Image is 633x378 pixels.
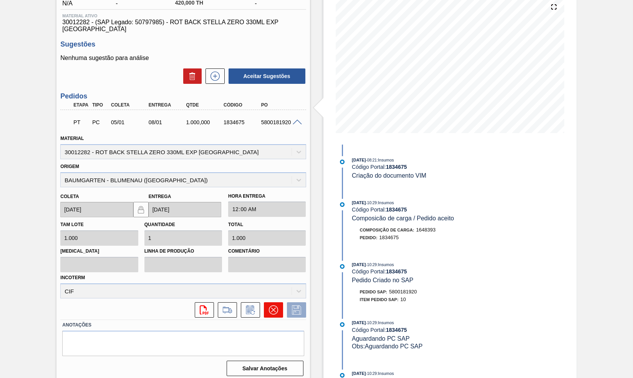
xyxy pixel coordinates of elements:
[184,119,225,125] div: 1.000,000
[340,264,345,269] img: atual
[400,296,406,302] span: 10
[259,119,301,125] div: 5800181920
[352,268,534,275] div: Código Portal:
[60,202,133,217] input: dd/mm/yyyy
[62,320,304,331] label: Anotações
[352,200,366,205] span: [DATE]
[352,277,413,283] span: Pedido Criado no SAP
[149,194,171,199] label: Entrega
[360,235,378,240] span: Pedido :
[260,302,283,318] div: Cancelar pedido
[214,302,237,318] div: Ir para Composição de Carga
[228,191,306,202] label: Hora Entrega
[377,200,394,205] span: : Insumos
[386,268,407,275] strong: 1834675
[340,160,345,164] img: atual
[416,227,436,233] span: 1648393
[360,290,388,294] span: Pedido SAP:
[360,297,399,302] span: Item pedido SAP:
[360,228,414,232] span: Composição de Carga :
[109,102,151,108] div: Coleta
[71,114,90,131] div: Pedido em Trânsito
[386,164,407,170] strong: 1834675
[389,289,417,295] span: 5800181920
[352,206,534,213] div: Código Portal:
[144,246,222,257] label: Linha de Produção
[228,222,243,227] label: Total
[352,164,534,170] div: Código Portal:
[352,343,423,350] span: Obs: Aguardando PC SAP
[147,119,188,125] div: 08/01/2025
[352,172,426,179] span: Criação do documento VIM
[60,194,79,199] label: Coleta
[366,201,377,205] span: - 10:29
[283,302,306,318] div: Salvar Pedido
[136,205,146,214] img: locked
[60,275,85,280] label: Incoterm
[340,373,345,378] img: atual
[60,136,84,141] label: Material
[352,327,534,333] div: Código Portal:
[179,68,202,84] div: Excluir Sugestões
[225,68,306,85] div: Aceitar Sugestões
[73,119,88,125] p: PT
[147,102,188,108] div: Entrega
[109,119,151,125] div: 05/01/2025
[60,222,83,227] label: Tam lote
[237,302,260,318] div: Informar alteração no pedido
[191,302,214,318] div: Abrir arquivo PDF
[60,164,79,169] label: Origem
[352,320,366,325] span: [DATE]
[352,158,366,162] span: [DATE]
[352,262,366,267] span: [DATE]
[184,102,225,108] div: Qtde
[202,68,225,84] div: Nova sugestão
[377,262,394,267] span: : Insumos
[377,320,394,325] span: : Insumos
[379,235,399,240] span: 1834675
[386,206,407,213] strong: 1834675
[352,335,409,342] span: Aguardando PC SAP
[149,202,221,217] input: dd/mm/yyyy
[229,68,305,84] button: Aceitar Sugestões
[60,55,306,62] p: Nenhuma sugestão para análise
[340,322,345,327] img: atual
[386,327,407,333] strong: 1834675
[90,119,109,125] div: Pedido de Compra
[60,246,138,257] label: [MEDICAL_DATA]
[62,13,304,18] span: Material ativo
[352,215,454,221] span: Composicão de carga / Pedido aceito
[352,371,366,376] span: [DATE]
[340,202,345,207] img: atual
[228,246,306,257] label: Comentário
[259,102,301,108] div: PO
[366,158,377,162] span: - 08:21
[366,321,377,325] span: - 10:29
[133,202,149,217] button: locked
[366,263,377,267] span: - 10:29
[60,92,306,100] h3: Pedidos
[71,102,90,108] div: Etapa
[222,102,263,108] div: Código
[377,371,394,376] span: : Insumos
[144,222,175,227] label: Quantidade
[62,19,304,33] span: 30012282 - (SAP Legado: 50797985) - ROT BACK STELLA ZERO 330ML EXP [GEOGRAPHIC_DATA]
[90,102,109,108] div: Tipo
[60,40,306,48] h3: Sugestões
[366,371,377,376] span: - 10:29
[377,158,394,162] span: : Insumos
[222,119,263,125] div: 1834675
[227,361,303,376] button: Salvar Anotações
